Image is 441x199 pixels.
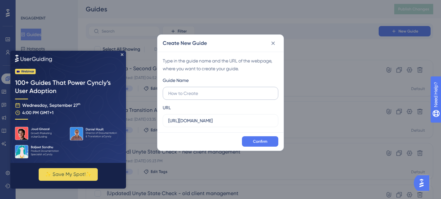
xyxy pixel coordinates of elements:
div: Close Preview [110,3,113,5]
div: Guide Name [163,76,189,84]
input: https://www.example.com [168,117,273,124]
div: URL [163,104,171,112]
div: Type in the guide name and the URL of the webpage, where you want to create your guide. [163,57,278,73]
span: Need Help? [15,2,41,9]
iframe: UserGuiding AI Assistant Launcher [414,173,433,193]
button: ✨ Save My Spot!✨ [28,117,87,130]
h2: Create New Guide [163,39,207,47]
span: Confirm [253,139,267,144]
input: How to Create [168,90,273,97]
